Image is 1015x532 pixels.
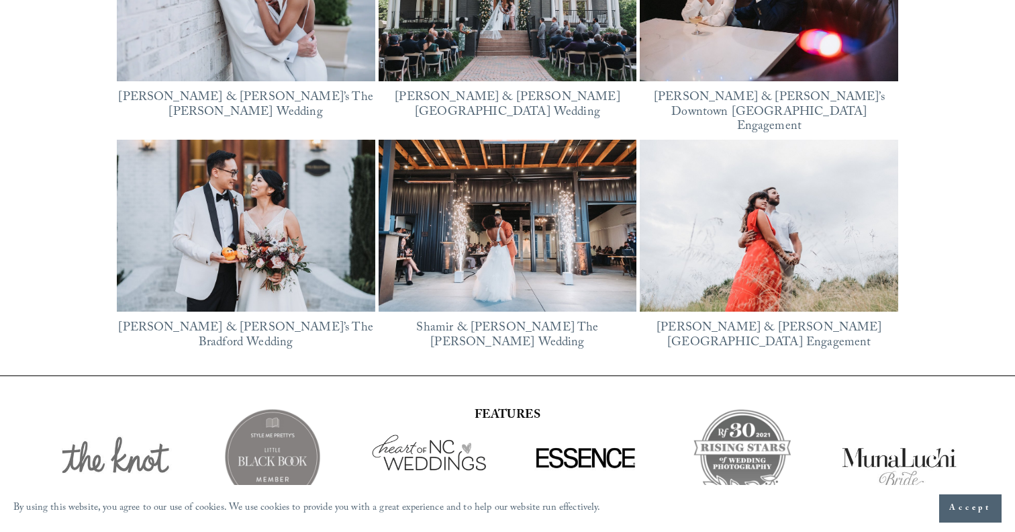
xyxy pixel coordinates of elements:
a: [PERSON_NAME] & [PERSON_NAME]’s The Bradford Wedding [118,318,373,354]
button: Accept [939,494,1002,523]
strong: FEATURES [475,406,540,427]
a: [PERSON_NAME] & [PERSON_NAME] [GEOGRAPHIC_DATA] Engagement [657,318,882,354]
p: By using this website, you agree to our use of cookies. We use cookies to provide you with a grea... [13,499,601,519]
span: Accept [949,502,992,515]
img: Samantha &amp; Ryan's NC Museum of Art Engagement [640,140,898,312]
a: [PERSON_NAME] & [PERSON_NAME][GEOGRAPHIC_DATA] Wedding [395,88,620,124]
a: [PERSON_NAME] & [PERSON_NAME]’s The [PERSON_NAME] Wedding [118,88,373,124]
a: [PERSON_NAME] & [PERSON_NAME]’s Downtown [GEOGRAPHIC_DATA] Engagement [654,88,885,138]
img: Justine &amp; Xinli’s The Bradford Wedding [117,140,375,312]
a: Shamir & [PERSON_NAME] The [PERSON_NAME] Wedding [416,318,598,354]
a: Shamir &amp; Keegan’s The Meadows Raleigh Wedding [379,140,637,312]
img: Shamir &amp; Keegan’s The Meadows Raleigh Wedding [378,140,636,312]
